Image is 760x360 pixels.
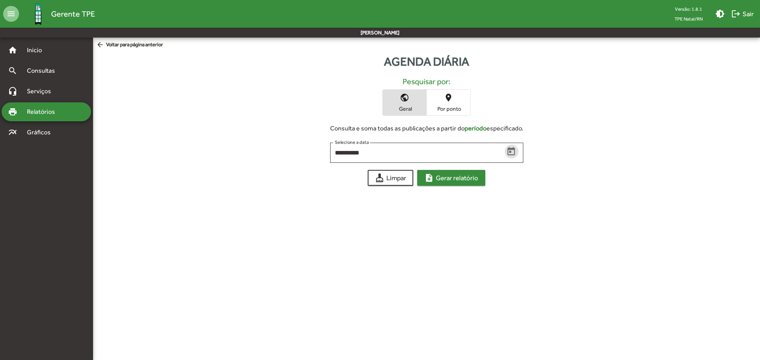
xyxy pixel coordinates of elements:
[417,170,485,186] button: Gerar relatório
[424,171,478,185] span: Gerar relatório
[429,105,468,112] span: Por ponto
[3,6,19,22] mat-icon: menu
[505,145,519,158] button: Open calendar
[19,1,95,27] a: Gerente TPE
[96,41,163,49] span: Voltar para página anterior
[8,128,17,137] mat-icon: multiline_chart
[728,7,757,21] button: Sair
[8,107,17,117] mat-icon: print
[22,107,65,117] span: Relatórios
[444,93,453,102] mat-icon: place
[375,171,406,185] span: Limpar
[8,45,17,55] mat-icon: home
[22,66,65,75] span: Consultas
[51,8,95,20] span: Gerente TPE
[93,53,760,70] div: Agenda diária
[22,45,53,55] span: Início
[8,87,17,96] mat-icon: headset_mic
[330,124,523,133] div: Consulta e soma todas as publicações a partir do especificado.
[22,87,62,96] span: Serviços
[383,90,426,115] button: Geral
[99,77,754,86] h5: Pesquisar por:
[25,1,51,27] img: Logo
[368,170,413,186] button: Limpar
[465,124,486,132] strong: período
[731,7,754,21] span: Sair
[8,66,17,75] mat-icon: search
[668,4,709,14] div: Versão: 1.8.1
[22,128,61,137] span: Gráficos
[715,9,725,19] mat-icon: brightness_medium
[400,93,409,102] mat-icon: public
[375,173,384,183] mat-icon: cleaning_services
[668,14,709,24] span: TPE Natal/RN
[427,90,470,115] button: Por ponto
[424,173,434,183] mat-icon: note_add
[96,41,106,49] mat-icon: arrow_back
[731,9,741,19] mat-icon: logout
[385,105,424,112] span: Geral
